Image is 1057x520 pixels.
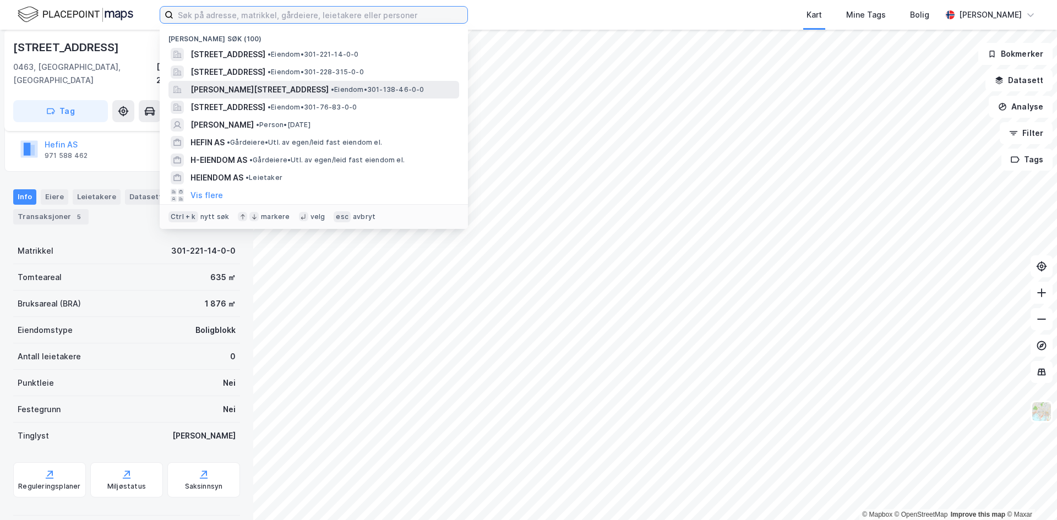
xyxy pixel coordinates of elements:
[959,8,1022,21] div: [PERSON_NAME]
[268,50,359,59] span: Eiendom • 301-221-14-0-0
[190,154,247,167] span: H-EIENDOM AS
[1031,401,1052,422] img: Z
[985,69,1053,91] button: Datasett
[185,482,223,491] div: Saksinnsyn
[190,189,223,202] button: Vis flere
[200,212,230,221] div: nytt søk
[246,173,282,182] span: Leietaker
[268,50,271,58] span: •
[230,350,236,363] div: 0
[13,39,121,56] div: [STREET_ADDRESS]
[18,403,61,416] div: Festegrunn
[310,212,325,221] div: velg
[862,511,892,518] a: Mapbox
[13,61,156,87] div: 0463, [GEOGRAPHIC_DATA], [GEOGRAPHIC_DATA]
[18,324,73,337] div: Eiendomstype
[171,244,236,258] div: 301-221-14-0-0
[125,189,166,205] div: Datasett
[13,189,36,205] div: Info
[807,8,822,21] div: Kart
[18,482,80,491] div: Reguleringsplaner
[978,43,1053,65] button: Bokmerker
[18,429,49,442] div: Tinglyst
[73,211,84,222] div: 5
[205,297,236,310] div: 1 876 ㎡
[334,211,351,222] div: esc
[268,68,271,76] span: •
[210,271,236,284] div: 635 ㎡
[172,429,236,442] div: [PERSON_NAME]
[331,85,334,94] span: •
[156,61,240,87] div: [GEOGRAPHIC_DATA], 221/14
[190,101,265,114] span: [STREET_ADDRESS]
[910,8,929,21] div: Bolig
[18,297,81,310] div: Bruksareal (BRA)
[989,96,1053,118] button: Analyse
[227,138,230,146] span: •
[1002,467,1057,520] div: Kontrollprogram for chat
[353,212,375,221] div: avbryt
[1001,149,1053,171] button: Tags
[249,156,405,165] span: Gårdeiere • Utl. av egen/leid fast eiendom el.
[190,118,254,132] span: [PERSON_NAME]
[45,151,88,160] div: 971 588 462
[190,83,329,96] span: [PERSON_NAME][STREET_ADDRESS]
[13,209,89,225] div: Transaksjoner
[41,189,68,205] div: Eiere
[190,171,243,184] span: HEIENDOM AS
[190,65,265,79] span: [STREET_ADDRESS]
[895,511,948,518] a: OpenStreetMap
[168,211,198,222] div: Ctrl + k
[18,376,54,390] div: Punktleie
[246,173,249,182] span: •
[331,85,424,94] span: Eiendom • 301-138-46-0-0
[18,244,53,258] div: Matrikkel
[268,103,271,111] span: •
[160,26,468,46] div: [PERSON_NAME] søk (100)
[268,68,364,76] span: Eiendom • 301-228-315-0-0
[173,7,467,23] input: Søk på adresse, matrikkel, gårdeiere, leietakere eller personer
[18,5,133,24] img: logo.f888ab2527a4732fd821a326f86c7f29.svg
[223,376,236,390] div: Nei
[13,100,108,122] button: Tag
[268,103,357,112] span: Eiendom • 301-76-83-0-0
[190,48,265,61] span: [STREET_ADDRESS]
[846,8,886,21] div: Mine Tags
[1000,122,1053,144] button: Filter
[256,121,310,129] span: Person • [DATE]
[195,324,236,337] div: Boligblokk
[18,350,81,363] div: Antall leietakere
[107,482,146,491] div: Miljøstatus
[227,138,382,147] span: Gårdeiere • Utl. av egen/leid fast eiendom el.
[256,121,259,129] span: •
[223,403,236,416] div: Nei
[18,271,62,284] div: Tomteareal
[190,136,225,149] span: HEFIN AS
[261,212,290,221] div: markere
[1002,467,1057,520] iframe: Chat Widget
[951,511,1005,518] a: Improve this map
[249,156,253,164] span: •
[73,189,121,205] div: Leietakere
